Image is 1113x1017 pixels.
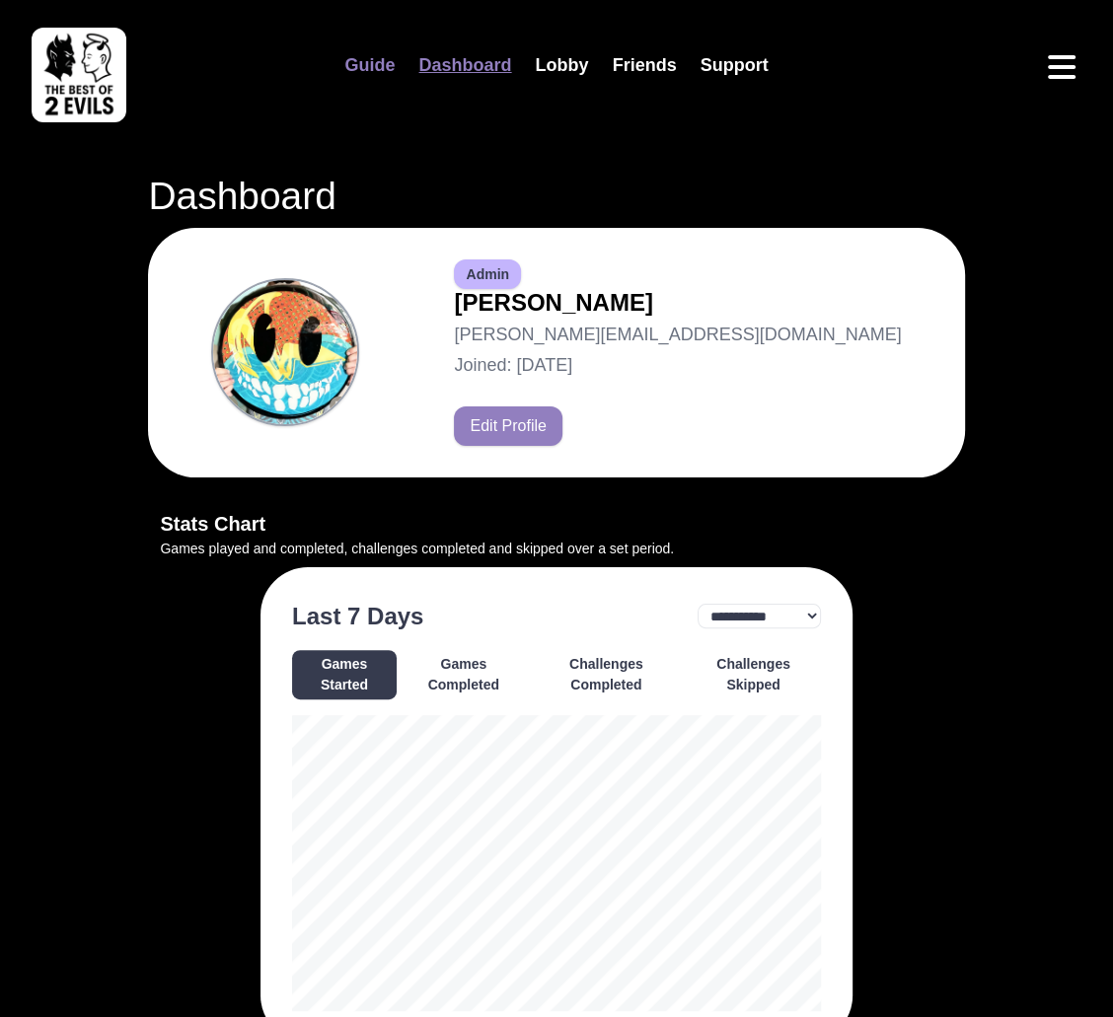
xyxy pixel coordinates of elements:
[32,28,126,122] img: best of 2 evils logo
[1042,47,1081,87] button: Open menu
[524,44,601,87] a: Lobby
[292,599,423,634] h3: Last 7 Days
[601,44,689,87] a: Friends
[292,650,397,699] button: Games Started
[531,650,682,699] button: Challenges Completed
[401,650,527,699] button: Games Completed
[454,352,901,379] p: Joined: [DATE]
[454,289,901,318] h2: [PERSON_NAME]
[211,278,359,426] img: Avatar
[333,44,407,87] a: Guide
[454,322,901,348] p: [PERSON_NAME][EMAIL_ADDRESS][DOMAIN_NAME]
[148,174,964,220] h1: Dashboard
[689,44,780,87] a: Support
[454,406,561,446] button: Edit Profile
[148,509,964,539] h3: Stats Chart
[148,539,964,559] p: Games played and completed, challenges completed and skipped over a set period.
[407,44,523,87] a: Dashboard
[454,259,521,289] span: Admin
[686,650,821,699] button: Challenges Skipped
